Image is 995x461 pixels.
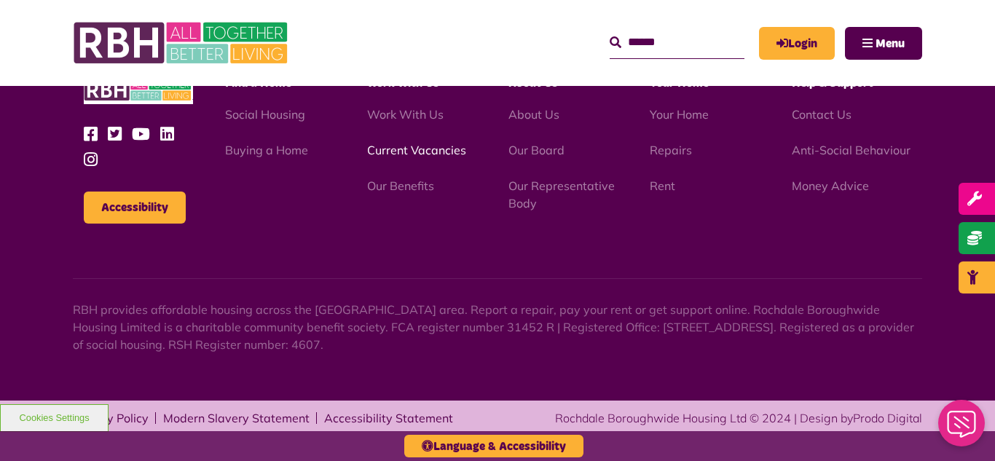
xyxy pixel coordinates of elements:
iframe: Netcall Web Assistant for live chat [929,395,995,461]
span: Menu [876,38,905,50]
a: Prodo Digital - open in a new tab [853,411,922,425]
a: Work With Us [367,107,444,122]
button: Navigation [845,27,922,60]
a: Contact Us [792,107,852,122]
a: Buying a Home [225,143,308,157]
a: Modern Slavery Statement - open in a new tab [163,412,310,424]
input: Search [610,27,744,58]
a: Your Home [650,107,709,122]
a: MyRBH [759,27,835,60]
a: Privacy Policy [73,412,149,424]
div: Rochdale Boroughwide Housing Ltd © 2024 | Design by [555,409,922,427]
a: Social Housing - open in a new tab [225,107,305,122]
a: Accessibility Statement [324,412,453,424]
a: Our Benefits [367,178,434,193]
a: About Us [508,107,559,122]
a: Rent [650,178,675,193]
a: Repairs [650,143,692,157]
p: RBH provides affordable housing across the [GEOGRAPHIC_DATA] area. Report a repair, pay your rent... [73,301,922,353]
img: RBH [73,15,291,71]
button: Language & Accessibility [404,435,583,457]
a: Current Vacancies [367,143,466,157]
a: Money Advice [792,178,869,193]
img: RBH [84,76,193,104]
a: Our Representative Body [508,178,615,210]
button: Accessibility [84,192,186,224]
a: Anti-Social Behaviour [792,143,911,157]
a: Our Board [508,143,565,157]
